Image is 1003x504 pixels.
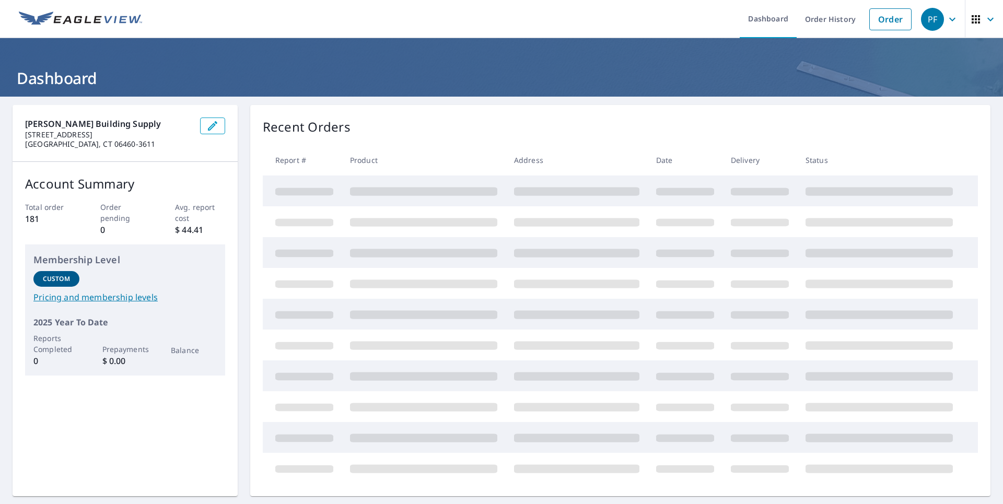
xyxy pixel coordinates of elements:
img: EV Logo [19,11,142,27]
p: Avg. report cost [175,202,225,224]
p: Recent Orders [263,118,351,136]
div: PF [921,8,944,31]
p: $ 0.00 [102,355,148,367]
p: Total order [25,202,75,213]
th: Address [506,145,648,175]
p: Balance [171,345,217,356]
th: Date [648,145,722,175]
a: Pricing and membership levels [33,291,217,303]
p: [GEOGRAPHIC_DATA], CT 06460-3611 [25,139,192,149]
p: [STREET_ADDRESS] [25,130,192,139]
p: 0 [33,355,79,367]
p: $ 44.41 [175,224,225,236]
p: 2025 Year To Date [33,316,217,329]
th: Delivery [722,145,797,175]
p: 181 [25,213,75,225]
p: Account Summary [25,174,225,193]
h1: Dashboard [13,67,990,89]
p: Membership Level [33,253,217,267]
p: Reports Completed [33,333,79,355]
p: [PERSON_NAME] building supply [25,118,192,130]
th: Product [342,145,506,175]
a: Order [869,8,912,30]
th: Report # [263,145,342,175]
p: Custom [43,274,70,284]
p: 0 [100,224,150,236]
p: Order pending [100,202,150,224]
p: Prepayments [102,344,148,355]
th: Status [797,145,961,175]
